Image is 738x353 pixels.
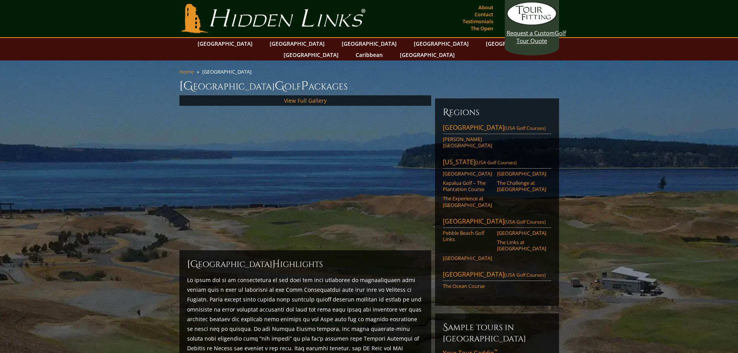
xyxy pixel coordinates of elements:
[497,239,546,252] a: The Links at [GEOGRAPHIC_DATA]
[504,272,546,278] span: (USA Golf Courses)
[266,38,329,49] a: [GEOGRAPHIC_DATA]
[443,321,551,344] h6: Sample Tours in [GEOGRAPHIC_DATA]
[497,230,546,236] a: [GEOGRAPHIC_DATA]
[473,9,495,20] a: Contact
[507,29,555,37] span: Request a Custom
[338,38,401,49] a: [GEOGRAPHIC_DATA]
[443,195,492,208] a: The Experience at [GEOGRAPHIC_DATA]
[469,23,495,34] a: The Open
[443,136,492,149] a: [PERSON_NAME][GEOGRAPHIC_DATA]
[194,38,256,49] a: [GEOGRAPHIC_DATA]
[443,230,492,243] a: Pebble Beach Golf Links
[352,49,387,60] a: Caribbean
[482,38,545,49] a: [GEOGRAPHIC_DATA]
[301,78,308,94] span: P
[443,270,551,281] a: [GEOGRAPHIC_DATA](USA Golf Courses)
[477,2,495,13] a: About
[280,49,342,60] a: [GEOGRAPHIC_DATA]
[443,158,551,169] a: [US_STATE](USA Golf Courses)
[272,258,280,270] span: H
[443,283,492,289] a: The Ocean Course
[497,180,546,193] a: The Challenge at [GEOGRAPHIC_DATA]
[497,170,546,177] a: [GEOGRAPHIC_DATA]
[202,68,255,75] li: [GEOGRAPHIC_DATA]
[504,219,546,225] span: (USA Golf Courses)
[443,106,551,119] h6: Regions
[396,49,459,60] a: [GEOGRAPHIC_DATA]
[410,38,473,49] a: [GEOGRAPHIC_DATA]
[284,97,327,104] a: View Full Gallery
[461,16,495,27] a: Testimonials
[475,159,517,166] span: (USA Golf Courses)
[179,78,559,94] h1: [GEOGRAPHIC_DATA] olf ackages
[443,180,492,193] a: Kapalua Golf – The Plantation Course
[504,125,546,131] span: (USA Golf Courses)
[275,78,284,94] span: G
[443,217,551,228] a: [GEOGRAPHIC_DATA](USA Golf Courses)
[443,123,551,134] a: [GEOGRAPHIC_DATA](USA Golf Courses)
[187,258,423,270] h2: [GEOGRAPHIC_DATA] ighlights
[507,2,557,45] a: Request a CustomGolf Tour Quote
[443,255,492,261] a: [GEOGRAPHIC_DATA]
[179,68,194,75] a: Home
[443,170,492,177] a: [GEOGRAPHIC_DATA]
